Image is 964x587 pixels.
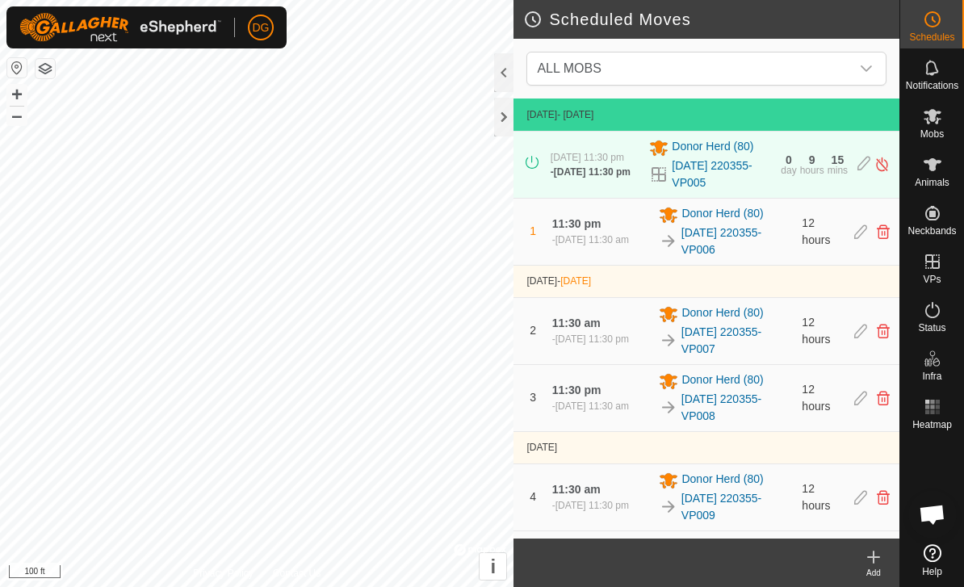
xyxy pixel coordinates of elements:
button: i [480,553,506,580]
span: Donor Herd (80) [681,471,763,490]
div: - [552,399,629,413]
div: Add [848,567,899,579]
span: ALL MOBS [537,61,601,75]
img: To [659,331,677,350]
span: Donor Herd (80) [681,304,763,324]
div: Open chat [908,490,957,539]
span: VPs [923,275,941,284]
div: dropdown trigger [850,52,882,85]
a: [DATE] 220355-VP009 [681,490,793,524]
span: ALL MOBS [530,52,850,85]
span: DG [253,19,270,36]
div: 15 [832,154,845,166]
span: [DATE] [526,109,557,120]
span: Status [918,323,945,333]
img: To [659,398,677,417]
a: [DATE] 220355-VP006 [681,224,793,258]
span: [DATE] 11:30 pm [551,152,624,163]
span: [DATE] 11:30 pm [554,166,631,178]
span: Schedules [909,32,954,42]
div: day [781,166,796,175]
h2: Scheduled Moves [523,10,899,29]
span: Donor Herd (80) [672,138,753,157]
span: 12 hours [802,316,830,346]
span: [DATE] [560,275,591,287]
a: [DATE] 220355-VP007 [681,324,793,358]
span: [DATE] 11:30 pm [555,333,629,345]
div: - [552,498,629,513]
div: mins [828,166,848,175]
button: Map Layers [36,59,55,78]
img: Gallagher Logo [19,13,221,42]
span: 12 hours [802,383,830,413]
span: 4 [530,490,536,503]
a: [DATE] 220355-VP005 [672,157,771,191]
span: 12 hours [802,482,830,512]
span: 2 [530,324,536,337]
span: - [557,275,591,287]
span: Donor Herd (80) [681,538,763,557]
div: 0 [786,154,792,166]
span: Infra [922,371,941,381]
span: [DATE] 11:30 pm [555,500,629,511]
button: + [7,85,27,104]
a: [DATE] 220355-VP008 [681,391,793,425]
a: Privacy Policy [193,566,254,581]
span: [DATE] [526,275,557,287]
span: [DATE] 11:30 am [555,234,629,245]
span: Help [922,567,942,577]
span: Heatmap [912,420,952,430]
span: Donor Herd (80) [681,371,763,391]
span: [DATE] [526,442,557,453]
span: 11:30 pm [552,384,601,396]
span: i [491,556,497,577]
span: Donor Herd (80) [681,205,763,224]
img: To [659,232,677,250]
span: Notifications [906,81,958,90]
span: Mobs [920,129,944,139]
span: - [DATE] [557,109,593,120]
span: [DATE] 11:30 am [555,400,629,412]
span: 11:30 am [552,317,601,329]
button: Reset Map [7,58,27,78]
span: Animals [915,178,949,187]
div: 9 [809,154,815,166]
div: - [552,233,629,247]
span: 11:30 am [552,483,601,496]
img: Turn off schedule move [874,156,890,173]
button: – [7,106,27,125]
img: To [659,497,677,516]
a: Help [900,538,964,583]
a: Contact Us [273,566,321,581]
span: 12 hours [802,216,830,246]
span: Neckbands [907,226,956,236]
span: 3 [530,391,536,404]
div: - [552,332,629,346]
div: hours [800,166,824,175]
span: 1 [530,224,536,237]
div: - [551,165,631,179]
span: 11:30 pm [552,217,601,230]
